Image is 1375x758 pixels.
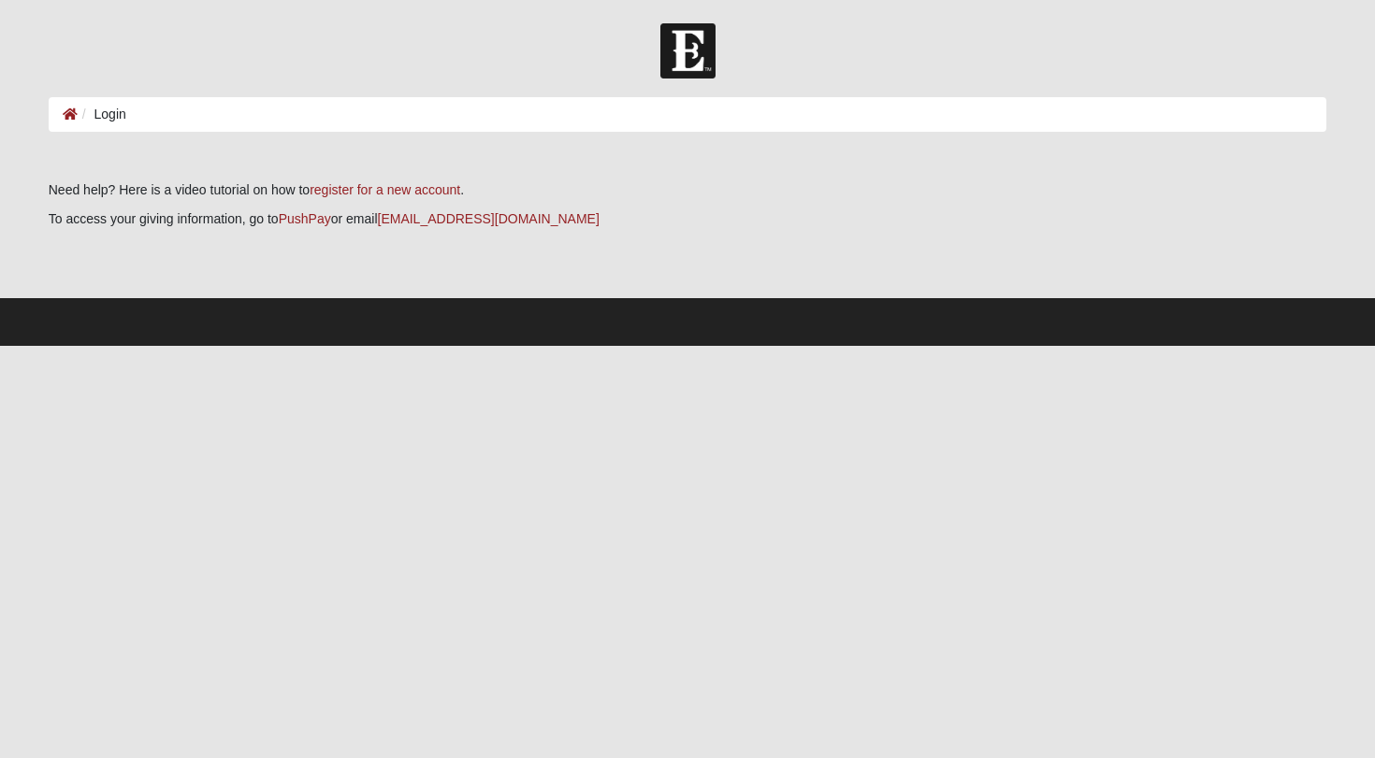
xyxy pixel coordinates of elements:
img: Church of Eleven22 Logo [660,23,716,79]
a: [EMAIL_ADDRESS][DOMAIN_NAME] [378,211,600,226]
p: To access your giving information, go to or email [49,209,1327,229]
p: Need help? Here is a video tutorial on how to . [49,180,1327,200]
a: register for a new account [310,182,460,197]
a: PushPay [279,211,331,226]
li: Login [78,105,126,124]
